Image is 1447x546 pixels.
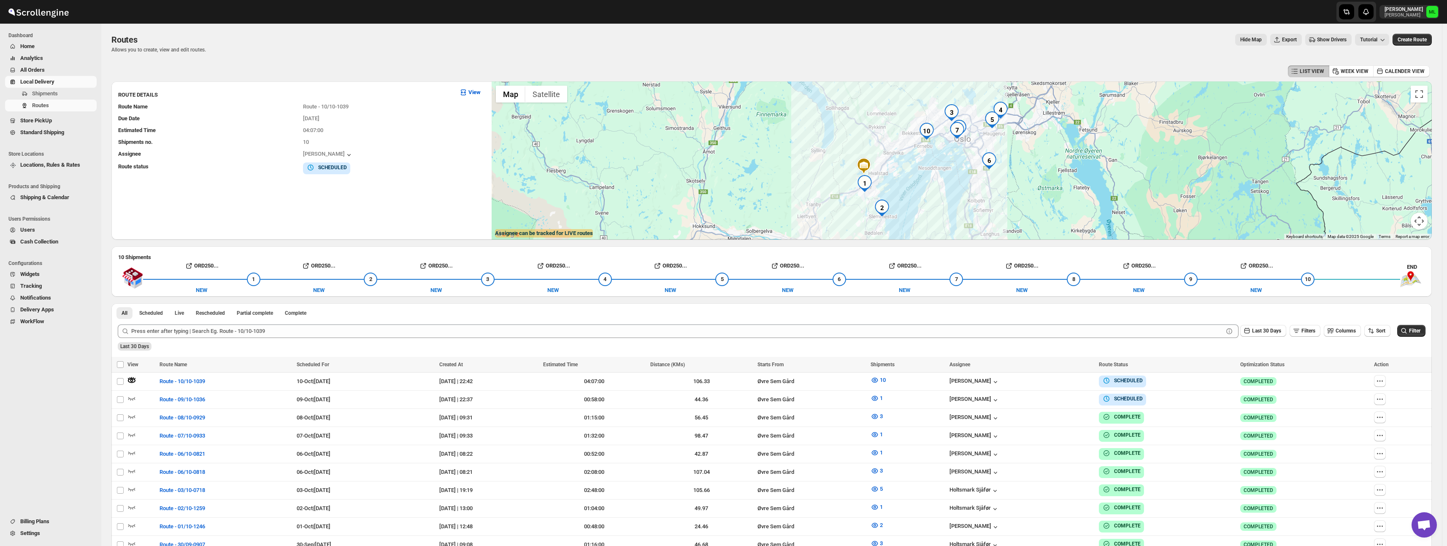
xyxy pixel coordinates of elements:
span: WEEK VIEW [1341,68,1369,75]
div: Øvre Sem Gård [757,468,865,476]
span: Routes [32,102,49,108]
div: 04:07:00 [543,377,645,386]
span: 1 [252,276,255,282]
button: 1 [865,446,888,460]
span: Route Name [118,103,148,110]
span: Filter [1409,328,1420,334]
button: Widgets [5,268,97,280]
div: 107.04 [650,468,752,476]
span: 4 [603,276,606,282]
span: Partial complete [237,310,273,316]
div: 3 [943,104,960,121]
span: LIST VIEW [1300,68,1324,75]
span: Store Locations [8,151,97,157]
div: [DATE] | 08:21 [439,468,538,476]
span: 06-Oct | [DATE] [297,469,330,475]
button: 10 [865,373,891,387]
button: ORD250... [260,259,378,273]
button: Route - 10/10-1039 [154,375,210,388]
span: 06-Oct | [DATE] [297,451,330,457]
div: 2 [874,200,890,216]
button: Cash Collection [5,236,97,248]
div: 00:58:00 [543,395,645,404]
button: ORD250... [1080,259,1198,273]
button: 2 [865,519,888,532]
b: ORD250... [311,262,335,269]
text: ML [1429,9,1436,15]
div: NEW [899,286,910,295]
span: Route - 10/10-1039 [303,103,349,110]
span: Starts From [757,362,784,368]
span: 09-Oct | [DATE] [297,396,330,403]
button: ORD250... [729,259,846,273]
button: Filter [1397,325,1425,337]
button: Billing Plans [5,516,97,527]
span: Shipping & Calendar [20,194,69,200]
button: Shipments [5,88,97,100]
span: Due Date [118,115,140,122]
span: Home [20,43,35,49]
button: SCHEDULED [306,163,347,172]
b: COMPLETE [1114,505,1141,511]
button: Users [5,224,97,236]
div: NEW [196,286,207,295]
button: Holtsmark Sjåfør [949,505,999,513]
span: Estimated Time [118,127,156,133]
div: Øvre Sem Gård [757,395,865,404]
b: SCHEDULED [1114,396,1143,402]
button: ORD250... [963,259,1080,273]
div: Øvre Sem Gård [757,432,865,440]
div: NEW [313,286,325,295]
span: 1 [880,395,883,401]
span: Estimated Time [543,362,578,368]
div: 98.47 [650,432,752,440]
button: Last 30 Days [1240,325,1286,337]
div: NEW [1133,286,1144,295]
span: Scheduled For [297,362,329,368]
div: 9 [951,120,968,137]
span: Live [175,310,184,316]
p: [PERSON_NAME] [1385,13,1423,18]
button: Route - 02/10-1259 [154,502,210,515]
button: ORD250... [143,259,260,273]
button: COMPLETE [1102,485,1141,494]
button: Home [5,41,97,52]
span: Configurations [8,260,97,267]
span: 1 [880,431,883,438]
span: Route - 07/10-0933 [160,432,205,440]
span: Optimization Status [1240,362,1285,368]
span: COMPLETED [1244,487,1273,494]
b: ORD250... [194,262,219,269]
span: Standard Shipping [20,129,64,135]
button: 1 [865,428,888,441]
span: Users [20,227,35,233]
button: User menu [1379,5,1439,19]
a: Report a map error [1396,234,1429,239]
b: ORD250... [1249,262,1273,269]
span: Store PickUp [20,117,52,124]
span: Delivery Apps [20,306,54,313]
button: Tutorial [1355,34,1389,46]
button: [PERSON_NAME] [949,414,1000,422]
b: COMPLETE [1114,468,1141,474]
span: WorkFlow [20,318,44,324]
h2: 10 Shipments [118,253,1425,262]
button: [PERSON_NAME] [949,450,1000,459]
button: Locations, Rules & Rates [5,159,97,171]
span: Rescheduled [196,310,225,316]
span: Route - 03/10-0718 [160,486,205,495]
button: Show street map [496,86,525,103]
span: Complete [285,310,306,316]
button: [PERSON_NAME] [303,151,353,159]
button: [PERSON_NAME] [949,378,1000,386]
span: COMPLETED [1244,432,1273,439]
div: NEW [1250,286,1262,295]
label: Assignee can be tracked for LIVE routes [495,229,593,238]
p: Allows you to create, view and edit routes. [111,46,206,53]
button: Show Drivers [1305,34,1352,46]
button: LIST VIEW [1288,65,1329,77]
div: 7 [949,122,966,139]
span: Columns [1336,328,1356,334]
